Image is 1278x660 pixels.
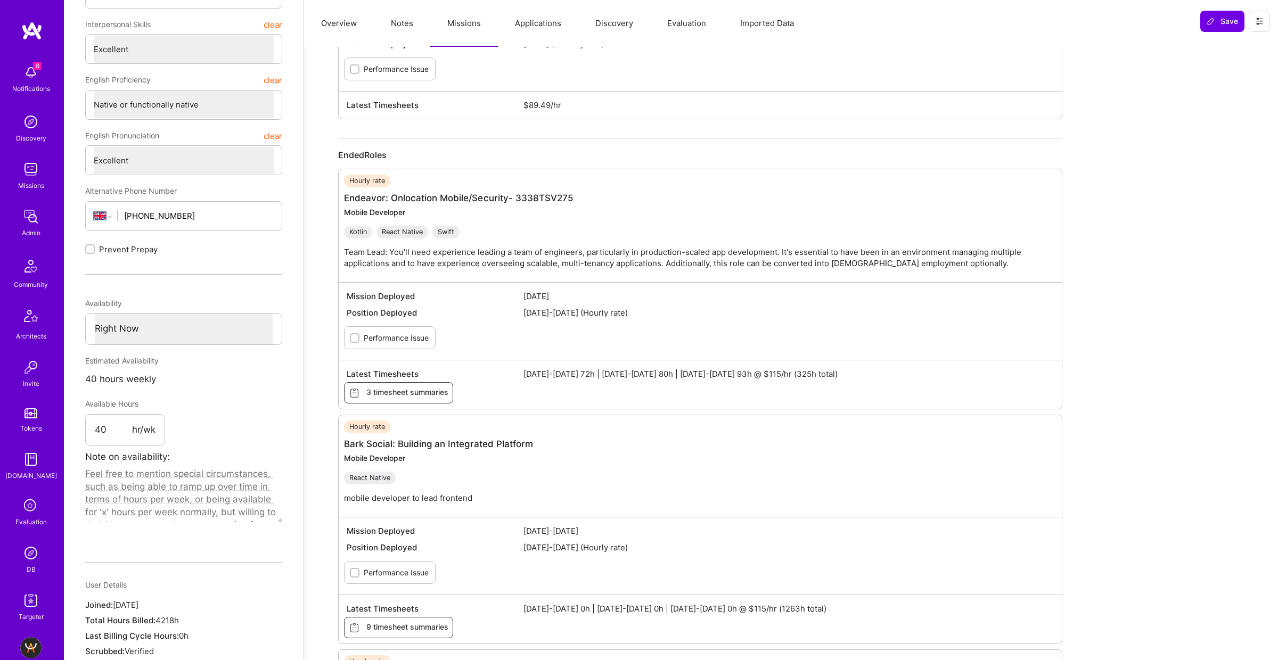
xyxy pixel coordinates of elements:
div: Ended Roles [338,149,1062,161]
span: Position Deployed [347,542,523,553]
img: tokens [24,408,37,418]
span: 0h [179,631,189,641]
button: Save [1200,11,1244,32]
div: 40 hours weekly [85,370,282,388]
span: English Pronunciation [85,126,159,145]
span: Interpersonal Skills [85,15,151,34]
div: Available Hours [85,394,165,414]
span: Prevent Prepay [99,244,158,255]
i: icon SelectionTeam [21,496,41,516]
p: Team Lead: You'll need experience leading a team of engineers, particularly in production-scaled ... [344,246,1067,269]
span: Mission Deployed [347,291,523,302]
span: English Proficiency [85,70,151,89]
a: Endeavor: Onlocation Mobile/Security- 3338TSV275 [344,193,574,203]
div: Evaluation [15,516,47,527]
img: BuildTeam [20,637,42,658]
span: [DATE] [113,600,138,610]
a: BuildTeam [18,637,44,658]
span: Alternative Phone Number [85,186,177,195]
div: Estimated Availability [85,351,282,370]
div: Architects [16,331,46,342]
span: Last Billing Cycle Hours: [85,631,179,641]
div: Hourly rate [344,175,390,187]
label: Performance Issue [364,332,429,343]
img: Invite [20,357,42,378]
span: Scrubbed: [85,646,125,656]
div: DB [27,564,36,575]
div: React Native [344,472,396,484]
span: [DATE]-[DATE] (Hourly rate) [523,307,1054,318]
div: Notifications [12,83,50,94]
span: Total Hours Billed: [85,615,155,625]
label: Performance Issue [364,63,429,75]
span: Latest Timesheets [347,100,523,111]
button: 3 timesheet summaries [344,382,453,403]
div: React Native [376,226,428,238]
span: Save [1207,16,1238,27]
i: icon Timesheets [349,622,360,633]
div: Community [14,279,48,290]
span: Latest Timesheets [347,368,523,379]
span: Position Deployed [347,307,523,318]
span: 9 timesheet summaries [349,622,448,633]
span: [DATE]-[DATE] 0h | [DATE]-[DATE] 0h | [DATE]-[DATE] 0h @ $115/hr (1263h total) [523,603,1054,614]
div: Admin [22,227,40,238]
div: Tokens [20,423,42,434]
div: Invite [23,378,39,389]
label: Note on availability: [85,448,170,466]
div: Missions [18,180,44,191]
button: 9 timesheet summaries [344,617,453,638]
span: 3 timesheet summaries [349,387,448,399]
span: Mission Deployed [347,525,523,537]
span: 8 [33,62,42,70]
div: Mobile Developer [344,207,1067,217]
img: Architects [18,305,44,331]
img: Admin Search [20,542,42,564]
img: Skill Targeter [20,590,42,611]
button: clear [264,70,282,89]
img: guide book [20,449,42,470]
span: $89.49/hr [523,100,1054,111]
div: Kotlin [344,226,372,238]
div: Mobile Developer [344,453,533,463]
input: +1 (000) 000-0000 [124,202,274,229]
div: Discovery [16,133,46,144]
img: logo [21,21,43,40]
span: [DATE]-[DATE] (Hourly rate) [523,542,1054,553]
img: Community [18,253,44,279]
div: [DOMAIN_NAME] [5,470,57,481]
img: discovery [20,111,42,133]
div: Swift [432,226,460,238]
span: [DATE]-[DATE] [523,525,1054,537]
label: Performance Issue [364,567,429,578]
button: clear [264,15,282,34]
span: Verified [125,646,154,656]
i: icon Timesheets [349,387,360,399]
div: Targeter [19,611,44,622]
span: hr/wk [132,424,155,436]
span: Joined: [85,600,113,610]
div: Availability [85,294,282,313]
button: clear [264,126,282,145]
img: teamwork [20,159,42,180]
input: XX [95,415,132,445]
span: Latest Timesheets [347,603,523,614]
div: Hourly rate [344,420,390,433]
a: Bark Social: Building an Integrated Platform [344,439,533,449]
span: 4218h [155,615,179,625]
span: [DATE] [523,291,1054,302]
p: mobile developer to lead frontend [344,492,533,504]
div: User Details [85,575,282,595]
img: bell [20,62,42,83]
img: admin teamwork [20,206,42,227]
span: [DATE]-[DATE] 72h | [DATE]-[DATE] 80h | [DATE]-[DATE] 93h @ $115/hr (325h total) [523,368,1054,379]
